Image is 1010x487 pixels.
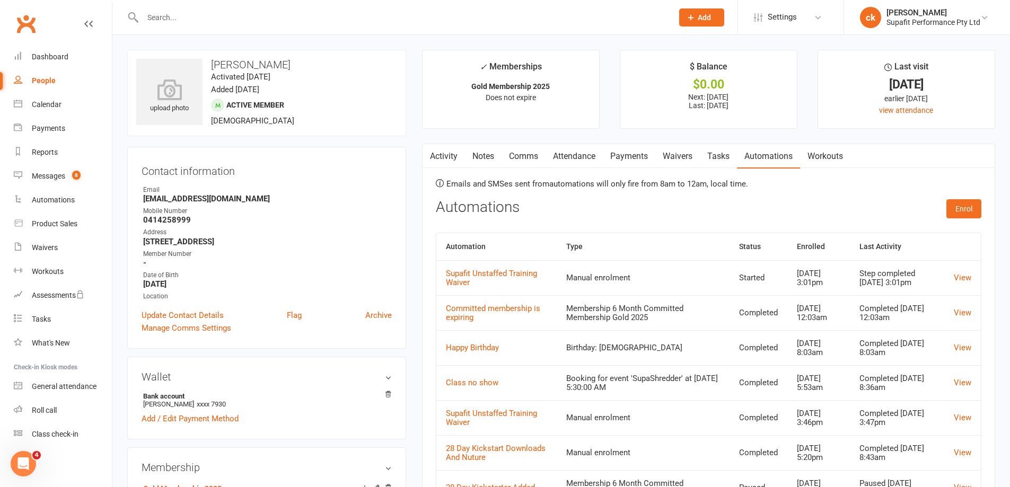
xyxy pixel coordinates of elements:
[700,144,737,169] a: Tasks
[797,374,840,392] div: [DATE] 5:53am
[143,227,392,237] div: Address
[730,233,787,260] th: Status
[446,378,498,387] a: Class no show
[768,5,797,29] span: Settings
[954,448,971,457] a: View
[860,7,881,28] div: ck
[32,100,62,109] div: Calendar
[32,291,84,299] div: Assessments
[142,462,392,473] h3: Membership
[797,444,840,462] div: [DATE] 5:20pm
[679,8,724,26] button: Add
[136,59,397,70] h3: [PERSON_NAME]
[365,309,392,322] a: Archive
[136,79,203,114] div: upload photo
[480,62,487,72] i: ✓
[787,233,850,260] th: Enrolled
[211,116,294,126] span: [DEMOGRAPHIC_DATA]
[14,188,112,212] a: Automations
[886,17,980,27] div: Supafit Performance Pty Ltd
[211,85,259,94] time: Added [DATE]
[143,237,392,246] strong: [STREET_ADDRESS]
[739,273,778,282] div: Started
[143,206,392,216] div: Mobile Number
[287,309,302,322] a: Flag
[32,382,96,391] div: General attendance
[859,269,934,287] div: Step completed [DATE] 3:01pm
[690,60,727,79] div: $ Balance
[32,52,68,61] div: Dashboard
[143,392,387,400] strong: Bank account
[14,331,112,355] a: What's New
[14,93,112,117] a: Calendar
[797,269,840,287] div: [DATE] 3:01pm
[739,413,778,422] div: Completed
[32,172,65,180] div: Messages
[884,60,928,79] div: Last visit
[954,308,971,317] a: View
[471,82,550,91] strong: Gold Membership 2025
[886,8,980,17] div: [PERSON_NAME]
[546,144,603,169] a: Attendance
[954,413,971,422] a: View
[142,391,392,410] li: [PERSON_NAME]
[32,267,64,276] div: Workouts
[226,101,284,109] span: Active member
[32,430,78,438] div: Class check-in
[566,273,720,282] div: Manual enrolment
[436,179,981,189] p: Emails and SMSes sent from automations will only fire from 8am to 12am, local time.
[13,11,39,37] a: Clubworx
[139,10,665,25] input: Search...
[480,60,542,79] div: Memberships
[946,199,981,218] button: Enrol
[465,144,502,169] a: Notes
[14,212,112,236] a: Product Sales
[32,124,65,132] div: Payments
[879,106,933,114] a: view attendance
[954,273,971,282] a: View
[737,144,800,169] a: Automations
[143,270,392,280] div: Date of Birth
[32,196,75,204] div: Automations
[72,171,81,180] span: 8
[859,304,934,322] div: Completed [DATE] 12:03am
[142,161,392,177] h3: Contact information
[32,315,51,323] div: Tasks
[850,233,944,260] th: Last Activity
[32,339,70,347] div: What's New
[828,79,985,90] div: [DATE]
[502,144,546,169] a: Comms
[797,339,840,357] div: [DATE] 8:03am
[14,375,112,399] a: General attendance kiosk mode
[143,215,392,225] strong: 0414258999
[142,371,392,383] h3: Wallet
[14,236,112,260] a: Waivers
[32,148,58,156] div: Reports
[655,144,700,169] a: Waivers
[603,144,655,169] a: Payments
[11,451,36,476] iframe: Intercom live chat
[143,291,392,302] div: Location
[566,413,720,422] div: Manual enrolment
[739,448,778,457] div: Completed
[566,343,720,352] div: Birthday: [DEMOGRAPHIC_DATA]
[486,93,536,102] span: Does not expire
[446,444,546,462] a: 28 Day Kickstart Downloads And Nuture
[14,260,112,284] a: Workouts
[211,72,270,82] time: Activated [DATE]
[14,284,112,307] a: Assessments
[14,117,112,140] a: Payments
[828,93,985,104] div: earlier [DATE]
[14,45,112,69] a: Dashboard
[436,199,520,216] h3: Automations
[859,339,934,357] div: Completed [DATE] 8:03am
[859,409,934,427] div: Completed [DATE] 3:47pm
[142,412,239,425] a: Add / Edit Payment Method
[436,233,557,260] th: Automation
[14,69,112,93] a: People
[566,304,720,322] div: Membership 6 Month Committed Membership Gold 2025
[143,249,392,259] div: Member Number
[800,144,850,169] a: Workouts
[142,322,231,334] a: Manage Comms Settings
[739,378,778,387] div: Completed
